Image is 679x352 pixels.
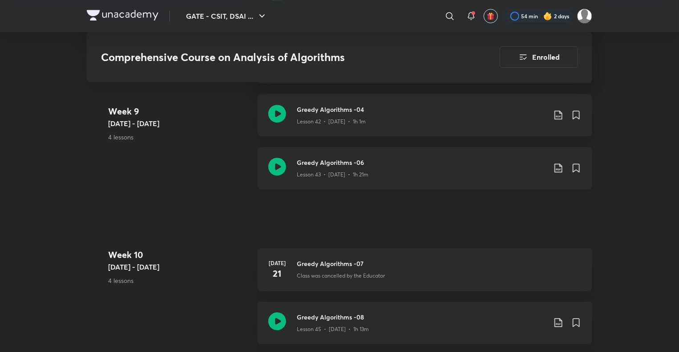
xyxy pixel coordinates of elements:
[108,118,251,129] h5: [DATE] - [DATE]
[108,276,251,285] p: 4 lessons
[543,12,552,20] img: streak
[297,312,546,322] h3: Greedy Algorithms -08
[258,248,592,302] a: [DATE]21Greedy Algorithms -07Class was cancelled by the Educator
[297,158,546,167] h3: Greedy Algorithms -06
[487,12,495,20] img: avatar
[297,325,369,333] p: Lesson 45 • [DATE] • 1h 13m
[101,51,449,64] h3: Comprehensive Course on Analysis of Algorithms
[297,272,385,280] p: Class was cancelled by the Educator
[577,8,592,24] img: Somya P
[258,147,592,200] a: Greedy Algorithms -06Lesson 43 • [DATE] • 1h 21m
[181,7,273,25] button: GATE - CSIT, DSAI ...
[268,259,286,267] h6: [DATE]
[108,262,251,272] h5: [DATE] - [DATE]
[297,259,582,268] h3: Greedy Algorithms -07
[87,10,158,23] a: Company Logo
[258,94,592,147] a: Greedy Algorithms -04Lesson 42 • [DATE] • 1h 1m
[108,248,251,262] h4: Week 10
[108,105,251,118] h4: Week 9
[297,171,368,179] p: Lesson 43 • [DATE] • 1h 21m
[108,132,251,142] p: 4 lessons
[484,9,498,23] button: avatar
[500,46,578,68] button: Enrolled
[297,105,546,114] h3: Greedy Algorithms -04
[297,118,366,126] p: Lesson 42 • [DATE] • 1h 1m
[87,10,158,20] img: Company Logo
[268,267,286,280] h4: 21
